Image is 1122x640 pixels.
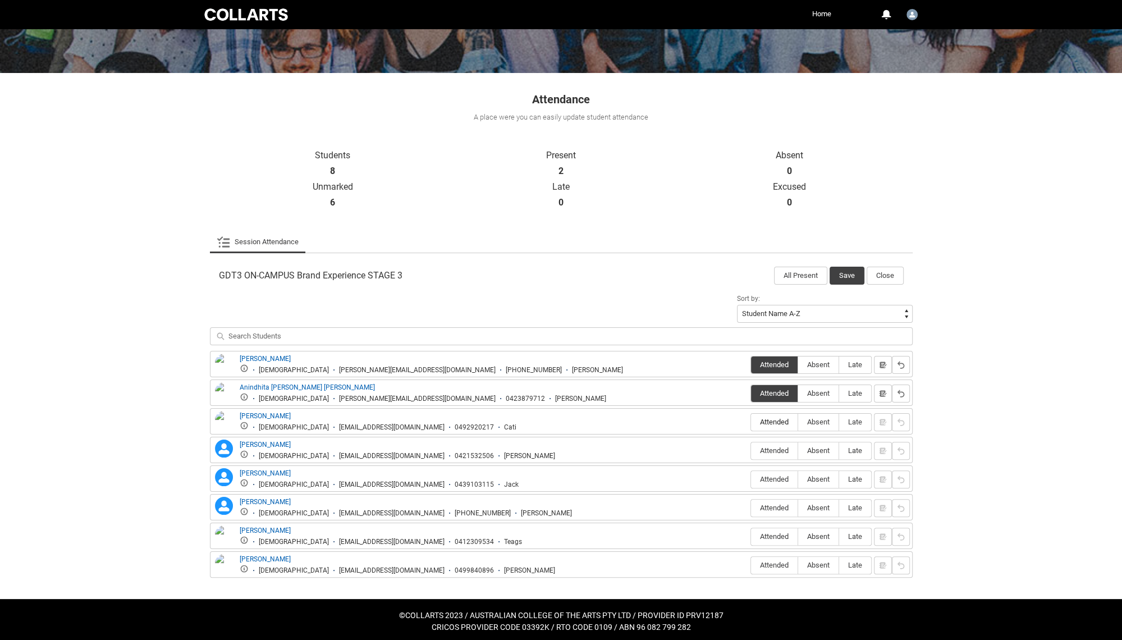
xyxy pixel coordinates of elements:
lightning-icon: Camilla Frigerio [215,440,233,458]
div: [PERSON_NAME][EMAIL_ADDRESS][DOMAIN_NAME] [339,366,496,374]
a: [PERSON_NAME] [240,527,291,534]
a: [PERSON_NAME] [240,412,291,420]
button: User Profile Cathy.Sison [904,4,921,22]
span: Attendance [532,93,590,106]
span: Attended [751,532,798,541]
div: Cati [504,423,516,432]
img: Amy Cox [215,354,233,378]
span: Absent [798,418,839,426]
span: Attended [751,561,798,569]
div: [DEMOGRAPHIC_DATA] [259,538,329,546]
p: Unmarked [219,181,447,193]
a: [PERSON_NAME] [240,355,291,363]
p: Late [447,181,675,193]
button: Reset [892,470,910,488]
div: [PERSON_NAME] [504,566,555,575]
strong: 0 [787,197,792,208]
span: Sort by: [737,295,760,303]
a: [PERSON_NAME] [240,498,291,506]
div: [DEMOGRAPHIC_DATA] [259,566,329,575]
button: All Present [774,267,827,285]
button: Notes [874,356,892,374]
button: Save [830,267,864,285]
div: [EMAIL_ADDRESS][DOMAIN_NAME] [339,509,445,518]
span: Attended [751,446,798,455]
lightning-icon: Jackson Nelis [215,497,233,515]
span: Attended [751,418,798,426]
span: Late [839,561,871,569]
span: Absent [798,504,839,512]
div: [PERSON_NAME] [572,366,623,374]
p: Excused [675,181,904,193]
span: Absent [798,561,839,569]
div: [EMAIL_ADDRESS][DOMAIN_NAME] [339,538,445,546]
lightning-icon: Jack Woodfine [215,468,233,486]
div: 0499840896 [455,566,494,575]
div: 0412309534 [455,538,494,546]
div: A place were you can easily update student attendance [209,112,914,123]
button: Reset [892,442,910,460]
button: Reset [892,499,910,517]
span: Late [839,532,871,541]
button: Reset [892,556,910,574]
span: Attended [751,389,798,397]
a: Session Attendance [217,231,299,253]
div: [DEMOGRAPHIC_DATA] [259,366,329,374]
strong: 0 [787,166,792,177]
div: [DEMOGRAPHIC_DATA] [259,395,329,403]
a: [PERSON_NAME] [240,441,291,449]
button: Notes [874,385,892,403]
span: Absent [798,532,839,541]
p: Absent [675,150,904,161]
span: GDT3 ON-CAMPUS Brand Experience STAGE 3 [219,270,402,281]
div: Teags [504,538,522,546]
div: 0423879712 [506,395,545,403]
span: Absent [798,446,839,455]
div: [PERSON_NAME] [521,509,572,518]
img: Teagan Fraser [215,525,233,550]
p: Present [447,150,675,161]
div: [DEMOGRAPHIC_DATA] [259,423,329,432]
span: Late [839,504,871,512]
div: Jack [504,481,519,489]
span: Absent [798,360,839,369]
button: Reset [892,528,910,546]
div: [DEMOGRAPHIC_DATA] [259,481,329,489]
div: [DEMOGRAPHIC_DATA] [259,452,329,460]
button: Reset [892,356,910,374]
span: Late [839,475,871,483]
input: Search Students [210,327,913,345]
div: [PHONE_NUMBER] [455,509,511,518]
img: Caitlin Grey [215,411,233,436]
div: 0492920217 [455,423,494,432]
span: Attended [751,475,798,483]
button: Reset [892,385,910,403]
div: [DEMOGRAPHIC_DATA] [259,509,329,518]
span: Late [839,418,871,426]
a: [PERSON_NAME] [240,469,291,477]
div: [PHONE_NUMBER] [506,366,562,374]
a: Home [809,6,834,22]
button: Close [867,267,904,285]
div: 0439103115 [455,481,494,489]
strong: 8 [330,166,335,177]
strong: 6 [330,197,335,208]
div: [PERSON_NAME] [504,452,555,460]
span: Late [839,360,871,369]
div: [PERSON_NAME][EMAIL_ADDRESS][DOMAIN_NAME] [339,395,496,403]
span: Late [839,446,871,455]
span: Absent [798,389,839,397]
span: Late [839,389,871,397]
div: [EMAIL_ADDRESS][DOMAIN_NAME] [339,566,445,575]
strong: 0 [558,197,564,208]
img: Walter Dibben [215,554,233,579]
div: [EMAIL_ADDRESS][DOMAIN_NAME] [339,452,445,460]
button: Reset [892,413,910,431]
div: [PERSON_NAME] [555,395,606,403]
span: Attended [751,504,798,512]
li: Session Attendance [210,231,305,253]
span: Absent [798,475,839,483]
img: Cathy.Sison [906,9,918,20]
div: [EMAIL_ADDRESS][DOMAIN_NAME] [339,423,445,432]
p: Students [219,150,447,161]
